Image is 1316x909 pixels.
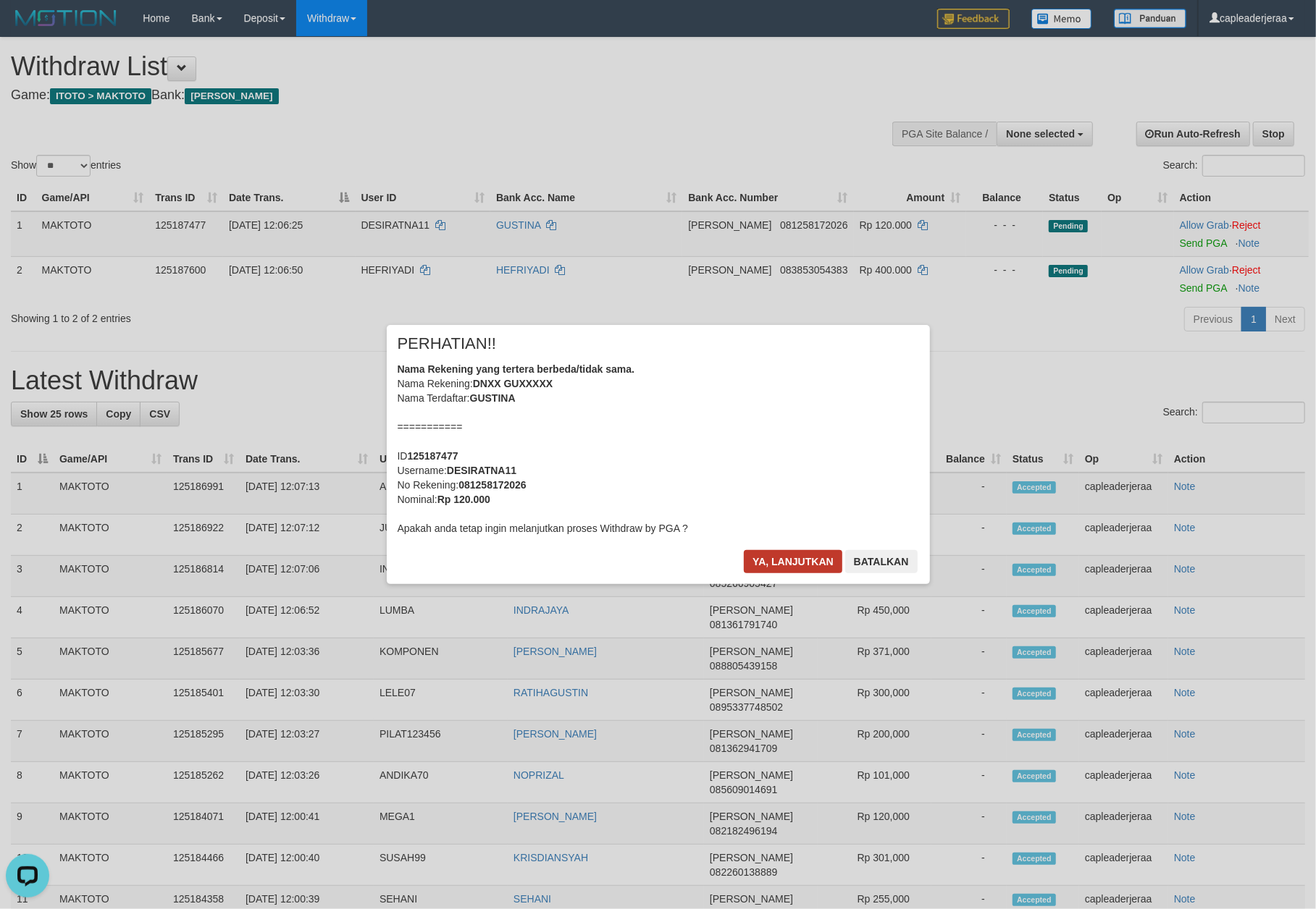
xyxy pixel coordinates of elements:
button: Ya, lanjutkan [744,550,842,573]
b: DESIRATNA11 [447,465,516,476]
b: Rp 120.000 [437,494,490,505]
b: 081258172026 [458,479,526,491]
b: GUSTINA [470,392,516,404]
b: DNXX GUXXXXX [473,378,553,389]
button: Batalkan [845,550,918,573]
span: PERHATIAN!! [398,337,497,351]
b: Nama Rekening yang tertera berbeda/tidak sama. [398,363,635,375]
b: 125187477 [408,450,458,462]
div: Nama Rekening: Nama Terdaftar: =========== ID Username: No Rekening: Nominal: Apakah anda tetap i... [398,362,919,536]
button: Open LiveChat chat widget [6,6,49,49]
